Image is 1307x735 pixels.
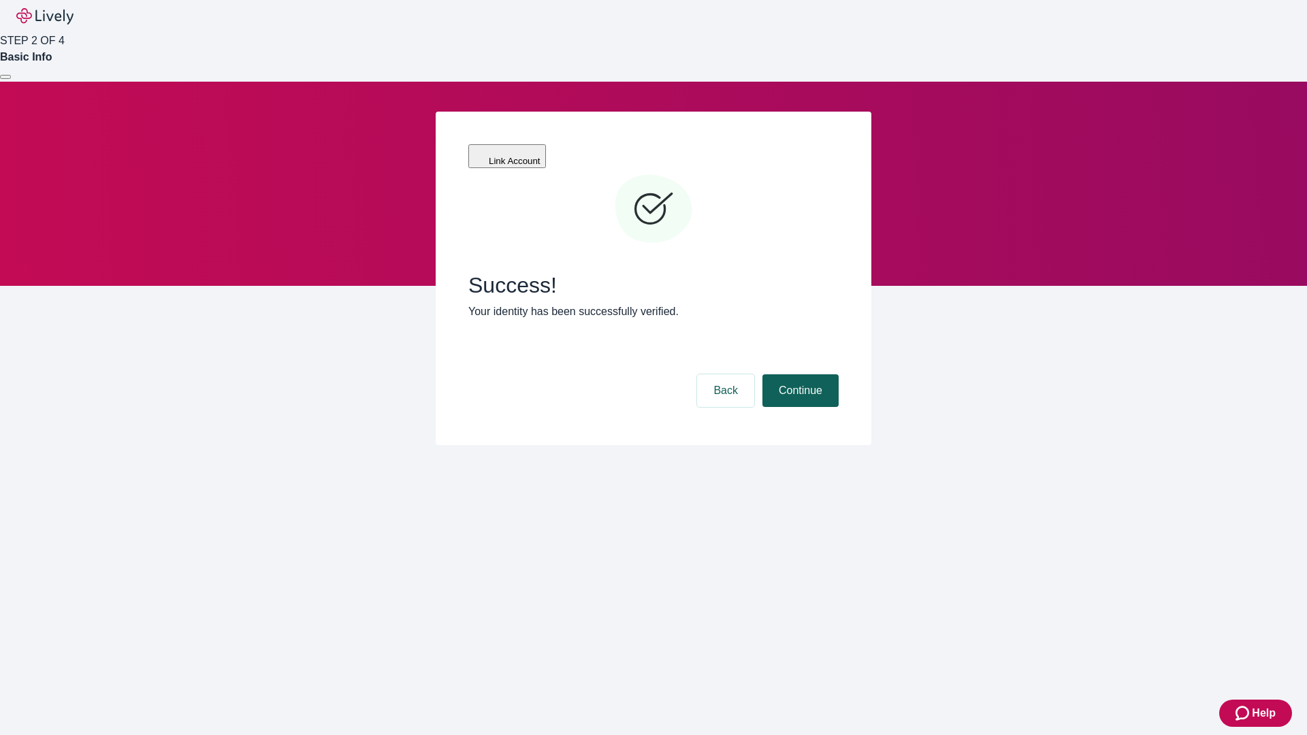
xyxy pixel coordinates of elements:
button: Link Account [468,144,546,168]
img: Lively [16,8,74,24]
span: Help [1252,705,1276,721]
button: Back [697,374,754,407]
svg: Zendesk support icon [1236,705,1252,721]
span: Success! [468,272,839,298]
button: Continue [762,374,839,407]
p: Your identity has been successfully verified. [468,304,839,320]
button: Zendesk support iconHelp [1219,700,1292,727]
svg: Checkmark icon [613,169,694,250]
